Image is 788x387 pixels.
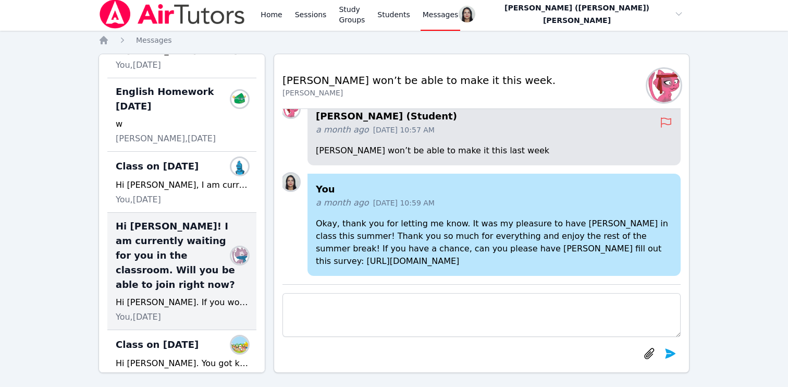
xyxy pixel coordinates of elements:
[116,337,199,352] span: Class on [DATE]
[316,124,369,136] span: a month ago
[316,217,672,268] p: Okay, thank you for letting me know. It was my pleasure to have [PERSON_NAME] in class this summe...
[316,182,672,197] h4: You
[116,357,248,370] div: Hi [PERSON_NAME]. You got kicked out of the classroom. Are you able to join the session again?
[107,78,256,152] div: English Homework [DATE]Yukito Wakasugiw[PERSON_NAME],[DATE]
[373,125,435,135] span: [DATE] 10:57 AM
[116,118,248,130] div: w
[282,174,299,190] img: Jacqueline (Jackie) Reynoza
[107,213,256,330] div: Hi [PERSON_NAME]! I am currently waiting for you in the classroom. Will you be able to join right...
[423,9,459,20] span: Messages
[647,69,681,102] img: Landon Antonio Jr.
[282,88,556,98] div: [PERSON_NAME]
[116,132,216,145] span: [PERSON_NAME], [DATE]
[316,197,369,209] span: a month ago
[116,311,161,323] span: You, [DATE]
[116,372,161,384] span: You, [DATE]
[231,247,248,264] img: Varvara Tumanova
[116,194,161,206] span: You, [DATE]
[116,84,236,114] span: English Homework [DATE]
[231,91,248,107] img: Yukito Wakasugi
[98,35,689,45] nav: Breadcrumb
[136,36,172,44] span: Messages
[231,158,248,175] img: Didem Tas
[282,101,299,117] img: Landon Antonio Jr.
[316,144,672,157] p: [PERSON_NAME] won’t be able to make it this last week
[116,179,248,191] div: Hi [PERSON_NAME], I am currently waiting for you in the classroom. Can you join our session?
[116,219,236,292] span: Hi [PERSON_NAME]! I am currently waiting for you in the classroom. Will you be able to join right...
[116,296,248,309] div: Hi [PERSON_NAME]. If you would like to have classes, please let me know far in advance. Thank you.
[316,109,660,124] h4: [PERSON_NAME] (Student)
[107,152,256,213] div: Class on [DATE]Didem TasHi [PERSON_NAME], I am currently waiting for you in the classroom. Can yo...
[231,336,248,353] img: Juliet Taruch
[116,59,161,71] span: You, [DATE]
[136,35,172,45] a: Messages
[373,198,435,208] span: [DATE] 10:59 AM
[282,73,556,88] h2: [PERSON_NAME] won’t be able to make it this week.
[116,159,199,174] span: Class on [DATE]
